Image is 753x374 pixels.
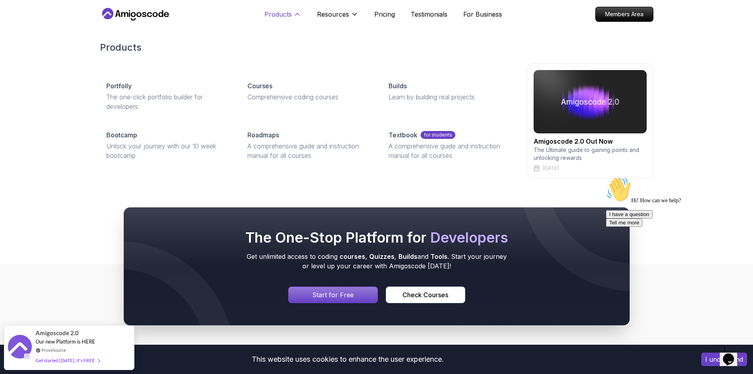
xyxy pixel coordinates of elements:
img: :wave: [3,3,28,28]
a: Signin page [288,287,378,303]
p: for students [421,131,455,139]
a: ProveSource [42,347,66,353]
a: Textbookfor studentsA comprehensive guide and instruction manual for all courses [382,124,517,167]
img: amigoscode 2.0 [534,70,647,133]
span: courses [340,252,365,260]
h2: The One-Stop Platform for [244,230,510,245]
div: Check Courses [402,290,448,300]
span: Builds [398,252,417,260]
p: Start for Free [312,290,354,300]
p: Resources [317,9,349,19]
p: Get unlimited access to coding , , and . Start your journey or level up your career with Amigosco... [244,252,510,271]
a: amigoscode 2.0Amigoscode 2.0 Out NowThe Ultimate guide to gaining points and unlocking rewards[DATE] [527,63,653,178]
p: The one-click portfolio builder for developers [106,92,228,111]
span: Tools [430,252,447,260]
a: Courses page [386,287,465,303]
p: Builds [389,81,407,91]
p: Members Area [596,7,653,21]
p: Courses [247,81,272,91]
button: Tell me more [3,45,40,53]
a: BuildsLearn by building real projects [382,75,517,108]
p: [DATE] [543,165,559,171]
p: The Ultimate guide to gaining points and unlocking rewards [534,146,647,162]
span: Our new Platform is HERE [36,338,95,345]
span: Quizzes [369,252,394,260]
p: Roadmaps [247,130,279,140]
div: Get started [DATE]. It's FREE [36,356,100,365]
iframe: chat widget [720,342,745,366]
p: Unlock your journey with our 10 week bootcamp [106,141,228,160]
span: Hi! How can we help? [3,24,78,30]
button: Check Courses [386,287,465,303]
p: Products [264,9,292,19]
span: Amigoscode 2.0 [36,328,79,338]
button: Products [264,9,301,25]
button: Accept cookies [701,353,747,366]
p: A comprehensive guide and instruction manual for all courses [247,141,370,160]
iframe: chat widget [603,174,745,338]
a: RoadmapsA comprehensive guide and instruction manual for all courses [241,124,376,167]
a: Members Area [595,7,653,22]
p: Comprehensive coding courses [247,92,370,102]
div: This website uses cookies to enhance the user experience. [6,351,689,368]
h2: Amigoscode 2.0 Out Now [534,137,647,146]
p: Portfolly [106,81,132,91]
button: I have a question [3,36,50,45]
div: 👋Hi! How can we help?I have a questionTell me more [3,3,145,53]
span: Developers [430,229,508,246]
a: PortfollyThe one-click portfolio builder for developers [100,75,235,118]
p: Bootcamp [106,130,137,140]
p: Textbook [389,130,417,140]
p: Learn by building real projects [389,92,511,102]
a: Pricing [374,9,395,19]
h2: Products [100,41,653,54]
p: A comprehensive guide and instruction manual for all courses [389,141,511,160]
a: BootcampUnlock your journey with our 10 week bootcamp [100,124,235,167]
img: provesource social proof notification image [8,335,32,361]
a: Testimonials [411,9,447,19]
a: CoursesComprehensive coding courses [241,75,376,108]
a: For Business [463,9,502,19]
button: Resources [317,9,359,25]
